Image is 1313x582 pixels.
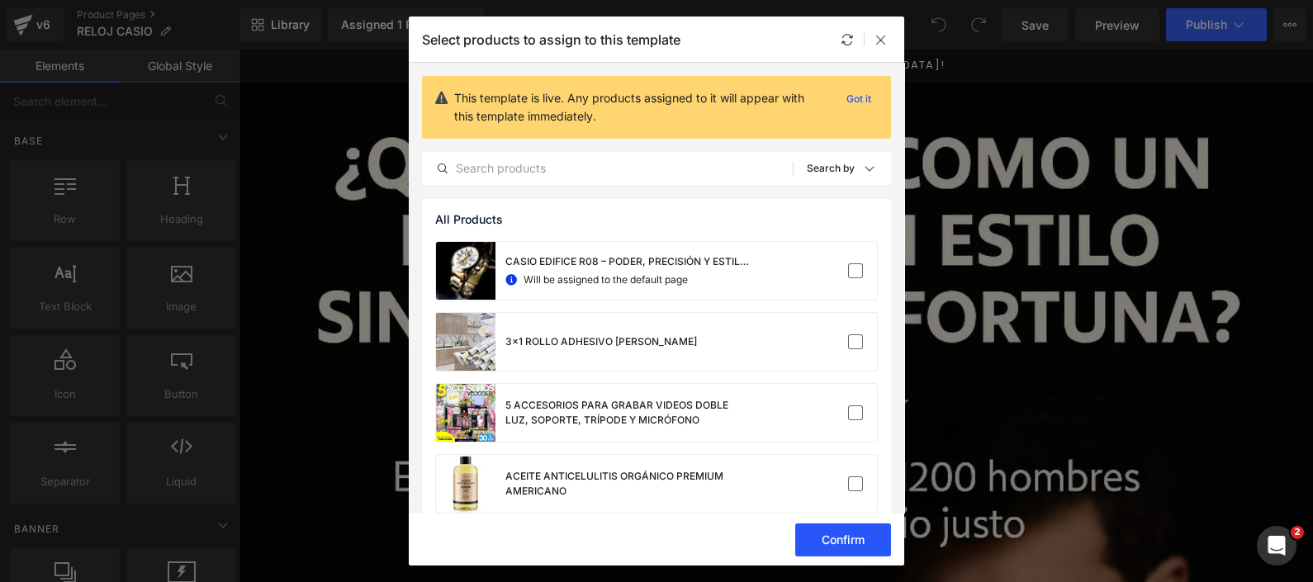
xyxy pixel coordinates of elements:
[436,384,495,442] a: product-img
[423,159,793,178] input: Search products
[807,163,855,174] p: Search by
[840,89,878,109] p: Got it
[505,469,753,499] div: ACEITE ANTICELULITIS ORGÁNICO PREMIUM AMERICANO
[505,398,753,428] div: 5 ACCESORIOS PARA GRABAR VIDEOS DOBLE LUZ, SOPORTE, TRÍPODE Y MICRÓFONO
[505,254,753,269] div: CASIO EDIFICE R08 – PODER, PRECISIÓN Y ESTILO EJECUTIVO
[1257,526,1296,565] iframe: Intercom live chat
[435,213,503,226] span: All Products
[505,334,697,349] div: 3x1 ROLLO ADHESIVO [PERSON_NAME]
[436,242,495,300] a: product-img
[1291,526,1304,539] span: 2
[422,31,680,48] p: Select products to assign to this template
[795,523,891,556] button: Confirm
[436,313,495,371] a: product-img
[454,89,827,125] p: This template is live. Any products assigned to it will appear with this template immediately.
[524,272,688,287] span: Will be assigned to the default page
[436,455,495,513] a: product-img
